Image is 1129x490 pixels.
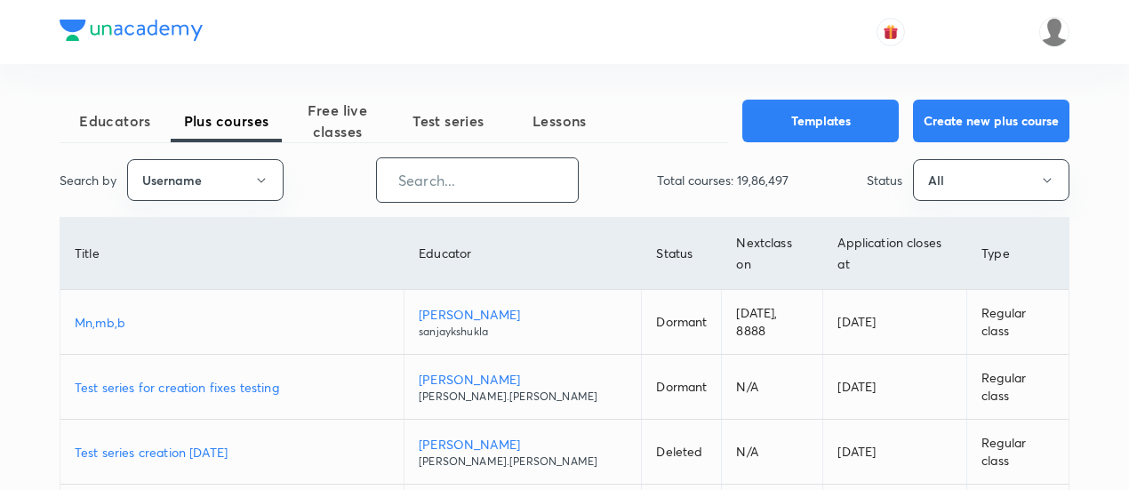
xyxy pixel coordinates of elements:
span: Free live classes [282,100,393,142]
td: Regular class [967,290,1069,355]
p: [PERSON_NAME].[PERSON_NAME] [419,389,627,405]
td: [DATE] [823,290,967,355]
td: Regular class [967,420,1069,485]
td: Deleted [642,420,722,485]
td: Dormant [642,355,722,420]
td: [DATE] [823,420,967,485]
button: Templates [742,100,899,142]
img: avatar [883,24,899,40]
a: [PERSON_NAME][PERSON_NAME].[PERSON_NAME] [419,435,627,470]
a: [PERSON_NAME]sanjaykshukla [419,305,627,340]
button: Create new plus course [913,100,1069,142]
p: [PERSON_NAME].[PERSON_NAME] [419,454,627,470]
td: N/A [722,355,823,420]
p: Status [867,171,902,189]
p: [PERSON_NAME] [419,435,627,454]
span: Educators [60,110,171,132]
p: Search by [60,171,116,189]
p: [PERSON_NAME] [419,370,627,389]
a: Company Logo [60,20,203,45]
td: Regular class [967,355,1069,420]
td: Dormant [642,290,722,355]
img: nikita patil [1039,17,1069,47]
button: avatar [877,18,905,46]
td: N/A [722,420,823,485]
a: [PERSON_NAME][PERSON_NAME].[PERSON_NAME] [419,370,627,405]
a: Test series for creation fixes testing [75,378,389,397]
th: Next class on [722,218,823,290]
p: sanjaykshukla [419,324,627,340]
a: Test series creation [DATE] [75,443,389,462]
button: All [913,159,1069,201]
p: [PERSON_NAME] [419,305,627,324]
th: Educator [404,218,642,290]
button: Username [127,159,284,201]
a: Mn,mb,b [75,313,389,332]
td: [DATE], 8888 [722,290,823,355]
th: Type [967,218,1069,290]
td: [DATE] [823,355,967,420]
input: Search... [377,157,578,203]
th: Application closes at [823,218,967,290]
img: Company Logo [60,20,203,41]
span: Plus courses [171,110,282,132]
p: Total courses: 19,86,497 [657,171,789,189]
th: Status [642,218,722,290]
span: Lessons [504,110,615,132]
span: Test series [393,110,504,132]
th: Title [60,218,404,290]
